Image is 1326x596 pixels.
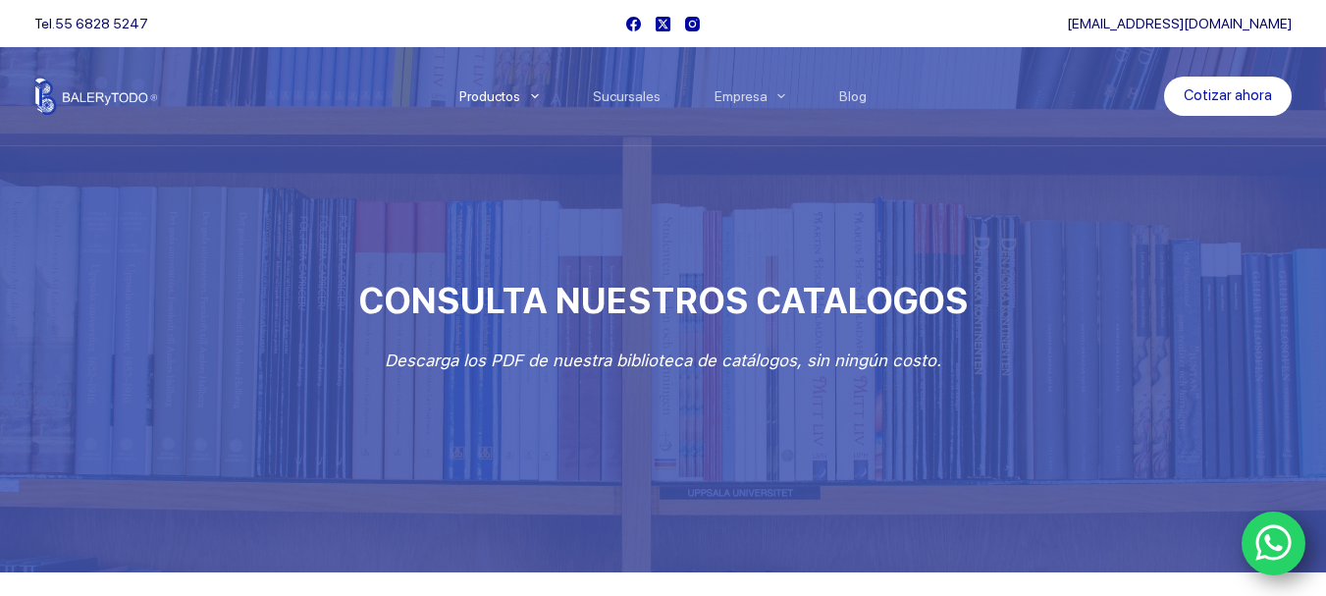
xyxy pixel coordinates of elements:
nav: Menu Principal [432,47,894,145]
em: Descarga los PDF de nuestra biblioteca de catálogos, sin ningún costo. [385,351,941,370]
a: [EMAIL_ADDRESS][DOMAIN_NAME] [1067,16,1292,31]
img: Balerytodo [34,78,157,115]
a: 55 6828 5247 [55,16,148,31]
a: Instagram [685,17,700,31]
span: Tel. [34,16,148,31]
a: X (Twitter) [656,17,670,31]
a: Cotizar ahora [1164,77,1292,116]
span: CONSULTA NUESTROS CATALOGOS [358,280,968,322]
a: Facebook [626,17,641,31]
a: WhatsApp [1242,512,1306,576]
